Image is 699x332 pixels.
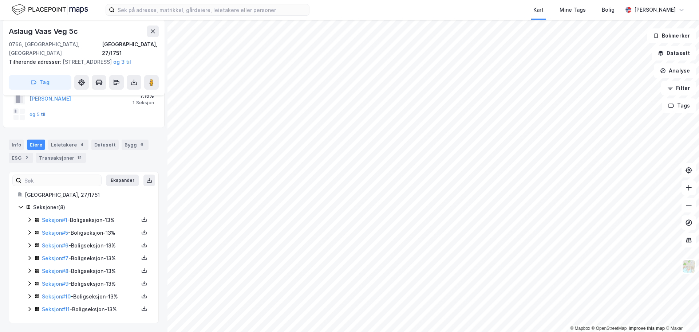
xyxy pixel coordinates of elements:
[682,259,696,273] img: Z
[602,5,615,14] div: Bolig
[647,28,696,43] button: Bokmerker
[9,40,102,58] div: 0766, [GEOGRAPHIC_DATA], [GEOGRAPHIC_DATA]
[42,267,139,276] div: - Boligseksjon - 13%
[23,154,30,161] div: 2
[560,5,586,14] div: Mine Tags
[9,26,79,37] div: Aslaug Vaas Veg 5c
[629,326,665,331] a: Improve this map
[133,100,154,106] div: 1 Seksjon
[9,58,153,66] div: [STREET_ADDRESS]
[9,59,63,65] span: Tilhørende adresser:
[122,140,149,150] div: Bygg
[663,297,699,332] div: Kontrollprogram for chat
[115,4,309,15] input: Søk på adresse, matrikkel, gårdeiere, leietakere eller personer
[138,141,146,148] div: 6
[634,5,676,14] div: [PERSON_NAME]
[48,140,88,150] div: Leietakere
[42,254,139,263] div: - Boligseksjon - 13%
[27,140,45,150] div: Eiere
[661,81,696,95] button: Filter
[33,203,150,212] div: Seksjoner ( 8 )
[654,63,696,78] button: Analyse
[133,91,154,100] div: 7.15%
[652,46,696,60] button: Datasett
[42,281,68,287] a: Seksjon#9
[76,154,83,161] div: 12
[78,141,86,148] div: 4
[42,216,139,224] div: - Boligseksjon - 13%
[42,268,68,274] a: Seksjon#8
[570,326,590,331] a: Mapbox
[36,153,86,163] div: Transaksjoner
[21,175,101,186] input: Søk
[42,255,68,261] a: Seksjon#7
[42,292,139,301] div: - Boligseksjon - 13%
[25,191,150,199] div: [GEOGRAPHIC_DATA], 27/1751
[42,229,139,237] div: - Boligseksjon - 13%
[42,230,68,236] a: Seksjon#5
[42,306,70,312] a: Seksjon#11
[42,293,71,300] a: Seksjon#10
[662,98,696,113] button: Tags
[12,3,88,16] img: logo.f888ab2527a4732fd821a326f86c7f29.svg
[9,75,71,90] button: Tag
[91,140,119,150] div: Datasett
[42,280,139,288] div: - Boligseksjon - 13%
[42,217,67,223] a: Seksjon#1
[9,153,33,163] div: ESG
[9,140,24,150] div: Info
[42,305,139,314] div: - Boligseksjon - 13%
[106,175,139,186] button: Ekspander
[663,297,699,332] iframe: Chat Widget
[102,40,159,58] div: [GEOGRAPHIC_DATA], 27/1751
[42,242,68,249] a: Seksjon#6
[592,326,627,331] a: OpenStreetMap
[533,5,544,14] div: Kart
[42,241,139,250] div: - Boligseksjon - 13%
